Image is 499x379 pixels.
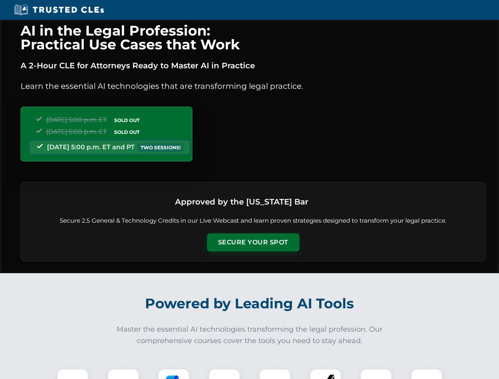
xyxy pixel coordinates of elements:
[111,128,142,136] span: SOLD OUT
[175,195,308,209] h3: Approved by the [US_STATE] Bar
[46,128,107,135] span: [DATE] 5:00 p.m. ET
[207,233,299,251] button: Secure Your Spot
[21,59,486,72] p: A 2-Hour CLE for Attorneys Ready to Master AI in Practice
[46,116,107,124] span: [DATE] 5:00 p.m. ET
[30,216,476,225] p: Secure 2.5 General & Technology Credits in our Live Webcast and learn proven strategies designed ...
[311,192,331,212] img: Logo
[21,80,486,92] p: Learn the essential AI technologies that are transforming legal practice.
[31,290,469,317] h2: Powered by Leading AI Tools
[12,4,106,16] img: Trusted CLEs
[111,116,142,124] span: SOLD OUT
[111,324,388,347] p: Master the essential AI technologies transforming the legal profession. Our comprehensive courses...
[21,24,486,51] h1: AI in the Legal Profession: Practical Use Cases that Work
